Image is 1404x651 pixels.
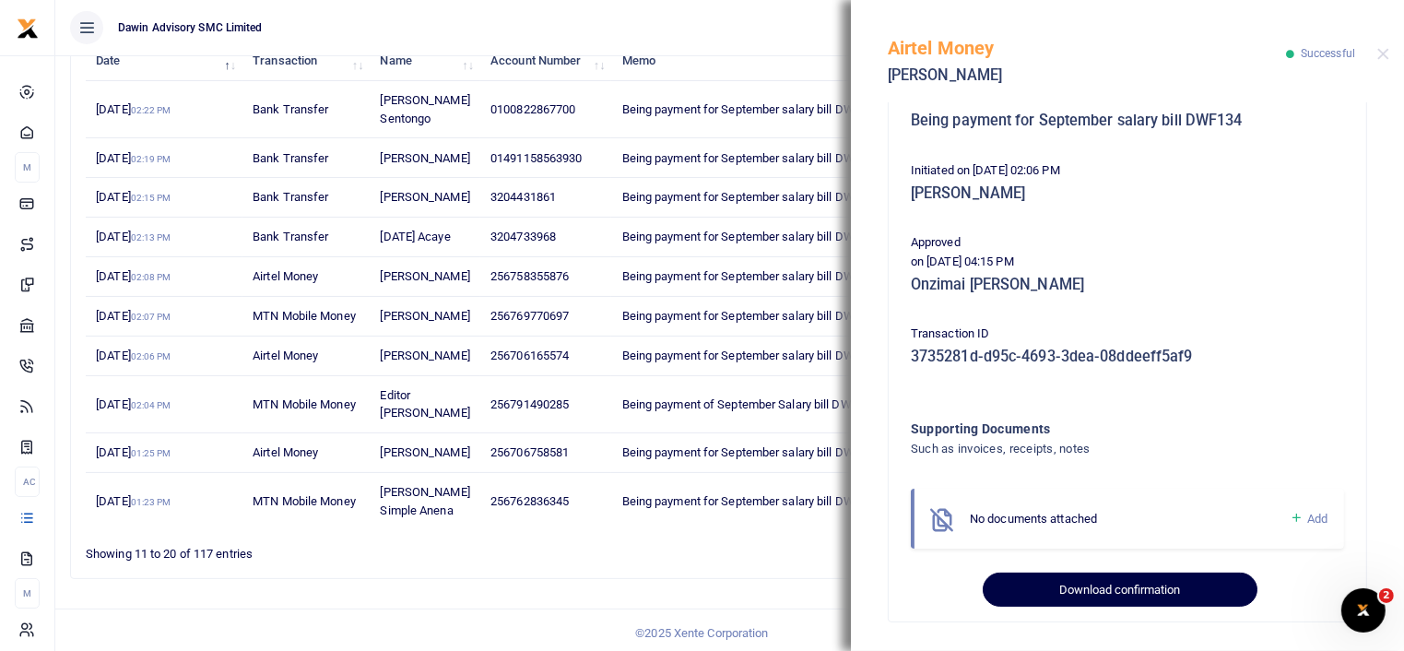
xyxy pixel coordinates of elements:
[911,439,1269,459] h4: Such as invoices, receipts, notes
[253,269,318,283] span: Airtel Money
[253,309,356,323] span: MTN Mobile Money
[490,269,569,283] span: 256758355876
[96,309,171,323] span: [DATE]
[96,349,171,362] span: [DATE]
[911,348,1344,366] h5: 3735281d-d95c-4693-3dea-08ddeeff5af9
[131,400,171,410] small: 02:04 PM
[490,494,569,508] span: 256762836345
[253,190,328,204] span: Bank Transfer
[15,467,40,497] li: Ac
[253,151,328,165] span: Bank Transfer
[490,151,582,165] span: 01491158563930
[131,105,171,115] small: 02:22 PM
[380,388,469,420] span: Editor [PERSON_NAME]
[1341,588,1386,633] iframe: Intercom live chat
[490,309,569,323] span: 256769770697
[96,269,171,283] span: [DATE]
[96,190,171,204] span: [DATE]
[96,230,171,243] span: [DATE]
[888,37,1286,59] h5: Airtel Money
[86,41,242,81] th: Date: activate to sort column descending
[131,312,171,322] small: 02:07 PM
[380,445,469,459] span: [PERSON_NAME]
[253,349,318,362] span: Airtel Money
[96,494,171,508] span: [DATE]
[111,19,270,36] span: Dawin Advisory SMC Limited
[911,253,1344,272] p: on [DATE] 04:15 PM
[622,230,881,243] span: Being payment for September salary bill DWF134
[131,497,171,507] small: 01:23 PM
[96,397,171,411] span: [DATE]
[253,230,328,243] span: Bank Transfer
[253,494,356,508] span: MTN Mobile Money
[622,494,881,508] span: Being payment for September salary bill DWF134
[622,151,881,165] span: Being payment for September salary bill DWF134
[970,512,1097,526] span: No documents attached
[911,184,1344,203] h5: [PERSON_NAME]
[622,102,881,116] span: Being payment for September salary bill DWF134
[15,578,40,609] li: M
[242,41,370,81] th: Transaction: activate to sort column ascending
[490,445,569,459] span: 256706758581
[380,349,469,362] span: [PERSON_NAME]
[490,230,556,243] span: 3204733968
[131,232,171,243] small: 02:13 PM
[253,397,356,411] span: MTN Mobile Money
[1379,588,1394,603] span: 2
[380,309,469,323] span: [PERSON_NAME]
[490,397,569,411] span: 256791490285
[911,233,1344,253] p: Approved
[490,190,556,204] span: 3204431861
[131,351,171,361] small: 02:06 PM
[131,272,171,282] small: 02:08 PM
[380,230,450,243] span: [DATE] Acaye
[1290,508,1327,529] a: Add
[96,445,171,459] span: [DATE]
[622,190,881,204] span: Being payment for September salary bill DWF134
[911,276,1344,294] h5: Onzimai [PERSON_NAME]
[611,41,954,81] th: Memo: activate to sort column ascending
[622,309,881,323] span: Being payment for September salary bill DWF134
[911,161,1344,181] p: Initiated on [DATE] 02:06 PM
[911,112,1344,130] h5: Being payment for September salary bill DWF134
[96,151,171,165] span: [DATE]
[253,445,318,459] span: Airtel Money
[380,485,469,517] span: [PERSON_NAME] Simple Anena
[253,102,328,116] span: Bank Transfer
[131,448,171,458] small: 01:25 PM
[1307,512,1327,526] span: Add
[380,269,469,283] span: [PERSON_NAME]
[911,419,1269,439] h4: Supporting Documents
[490,349,569,362] span: 256706165574
[131,154,171,164] small: 02:19 PM
[622,349,881,362] span: Being payment for September salary bill DWF134
[1377,48,1389,60] button: Close
[1301,47,1355,60] span: Successful
[911,325,1344,344] p: Transaction ID
[380,190,469,204] span: [PERSON_NAME]
[86,535,615,563] div: Showing 11 to 20 of 117 entries
[380,151,469,165] span: [PERSON_NAME]
[96,102,171,116] span: [DATE]
[490,102,575,116] span: 0100822867700
[15,152,40,183] li: M
[17,20,39,34] a: logo-small logo-large logo-large
[983,573,1257,608] button: Download confirmation
[622,397,879,411] span: Being payment of September Salary bill DWF134
[131,193,171,203] small: 02:15 PM
[370,41,480,81] th: Name: activate to sort column ascending
[380,93,469,125] span: [PERSON_NAME] Sentongo
[622,269,881,283] span: Being payment for September salary bill DWF134
[480,41,611,81] th: Account Number: activate to sort column ascending
[888,66,1286,85] h5: [PERSON_NAME]
[622,445,881,459] span: Being payment for September salary bill DWF134
[17,18,39,40] img: logo-small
